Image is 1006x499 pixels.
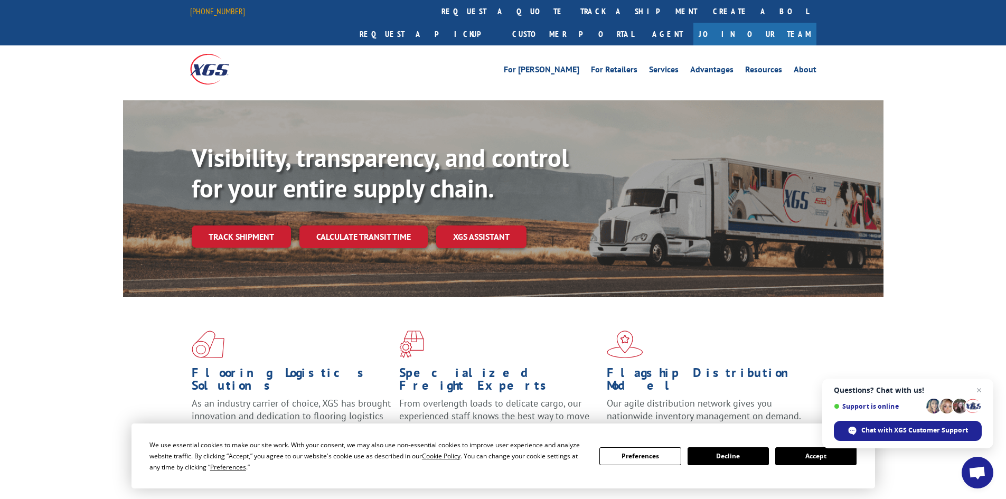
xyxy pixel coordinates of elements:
a: Agent [642,23,693,45]
a: [PHONE_NUMBER] [190,6,245,16]
b: Visibility, transparency, and control for your entire supply chain. [192,141,569,204]
a: Join Our Team [693,23,816,45]
a: XGS ASSISTANT [436,225,526,248]
h1: Specialized Freight Experts [399,366,599,397]
span: Questions? Chat with us! [834,386,982,394]
button: Preferences [599,447,681,465]
a: For [PERSON_NAME] [504,65,579,77]
a: About [794,65,816,77]
span: Chat with XGS Customer Support [861,426,968,435]
img: xgs-icon-focused-on-flooring-red [399,331,424,358]
span: Preferences [210,463,246,472]
img: xgs-icon-total-supply-chain-intelligence-red [192,331,224,358]
span: Our agile distribution network gives you nationwide inventory management on demand. [607,397,801,422]
img: xgs-icon-flagship-distribution-model-red [607,331,643,358]
a: Track shipment [192,225,291,248]
a: For Retailers [591,65,637,77]
h1: Flooring Logistics Solutions [192,366,391,397]
span: Cookie Policy [422,451,460,460]
span: Close chat [973,384,985,397]
span: As an industry carrier of choice, XGS has brought innovation and dedication to flooring logistics... [192,397,391,435]
a: Advantages [690,65,734,77]
a: Services [649,65,679,77]
div: We use essential cookies to make our site work. With your consent, we may also use non-essential ... [149,439,587,473]
span: Support is online [834,402,923,410]
button: Accept [775,447,857,465]
div: Open chat [962,457,993,488]
p: From overlength loads to delicate cargo, our experienced staff knows the best way to move your fr... [399,397,599,444]
h1: Flagship Distribution Model [607,366,806,397]
a: Calculate transit time [299,225,428,248]
a: Customer Portal [504,23,642,45]
div: Chat with XGS Customer Support [834,421,982,441]
div: Cookie Consent Prompt [131,423,875,488]
a: Request a pickup [352,23,504,45]
a: Resources [745,65,782,77]
button: Decline [688,447,769,465]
